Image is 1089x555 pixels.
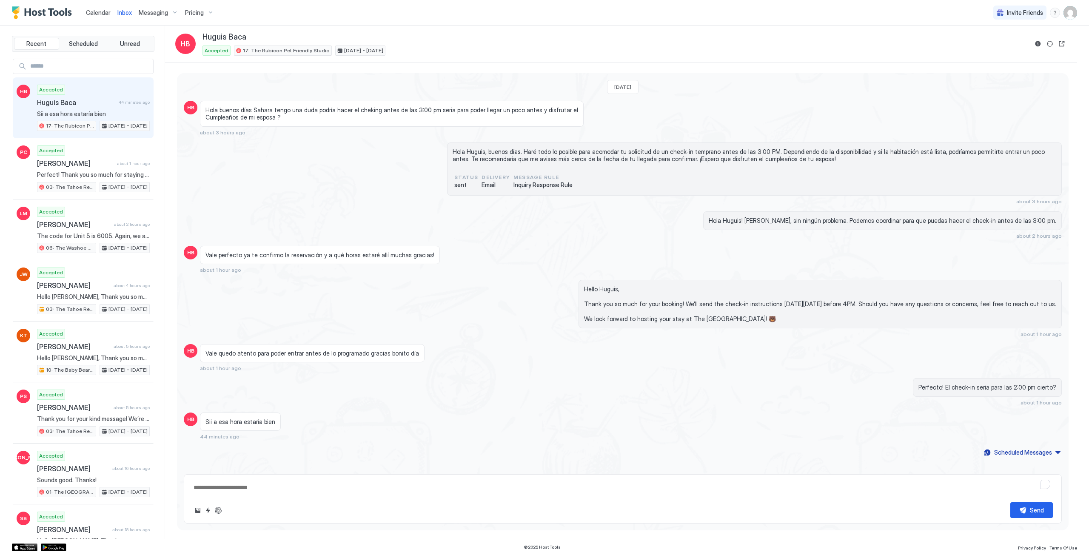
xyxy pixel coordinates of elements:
[1049,543,1077,552] a: Terms Of Use
[614,84,631,90] span: [DATE]
[46,488,94,496] span: 01: The [GEOGRAPHIC_DATA] at The [GEOGRAPHIC_DATA]
[20,270,28,278] span: JW
[12,6,76,19] a: Host Tools Logo
[1018,545,1046,550] span: Privacy Policy
[200,267,241,273] span: about 1 hour ago
[114,283,150,288] span: about 4 hours ago
[108,366,148,374] span: [DATE] - [DATE]
[86,8,111,17] a: Calendar
[46,427,94,435] span: 03: The Tahoe Retro Double Bed Studio
[37,98,115,107] span: Huguis Baca
[107,38,152,50] button: Unread
[37,220,111,229] span: [PERSON_NAME]
[181,39,190,49] span: HB
[39,269,63,276] span: Accepted
[112,466,150,471] span: about 16 hours ago
[39,391,63,398] span: Accepted
[1007,9,1043,17] span: Invite Friends
[39,147,63,154] span: Accepted
[37,464,109,473] span: [PERSON_NAME]
[37,354,150,362] span: Hello [PERSON_NAME], Thank you so much for your booking! We'll send the check-in instructions [DA...
[108,244,148,252] span: [DATE] - [DATE]
[1063,6,1077,20] div: User profile
[37,171,150,179] span: Perfect! Thank you so much for staying with us; it was a pleasure to host you! We hope you had a ...
[112,527,150,532] span: about 18 hours ago
[200,365,241,371] span: about 1 hour ago
[1021,331,1062,337] span: about 1 hour ago
[205,418,275,426] span: Sii a esa hora estaría bien
[37,293,150,301] span: Hello [PERSON_NAME], Thank you so much for your booking! We'll send the check-in instructions [DA...
[1057,39,1067,49] button: Open reservation
[46,183,94,191] span: 03: The Tahoe Retro Double Bed Studio
[108,427,148,435] span: [DATE] - [DATE]
[482,181,510,189] span: Email
[187,416,194,423] span: HB
[39,513,63,521] span: Accepted
[12,36,154,52] div: tab-group
[454,181,478,189] span: sent
[1050,8,1060,18] div: menu
[120,40,140,48] span: Unread
[12,544,37,551] a: App Store
[20,332,27,339] span: KT
[205,350,419,357] span: Vale quedo atento para poder entrar antes de lo programado gracias bonito día
[119,100,150,105] span: 44 minutes ago
[205,106,578,121] span: Hola buenos días Sahara tengo una duda podría hacer el cheking antes de las 3:00 pm seria para po...
[200,129,245,136] span: about 3 hours ago
[202,32,246,42] span: Huguis Baca
[37,232,150,240] span: The code for Unit 5 is 6005. Again, we are very sorry for the inconvenience.
[46,244,94,252] span: 06: The Washoe Sierra Studio
[37,159,114,168] span: [PERSON_NAME]
[37,342,110,351] span: [PERSON_NAME]
[193,480,1053,495] textarea: To enrich screen reader interactions, please activate Accessibility in Grammarly extension settings
[117,9,132,16] span: Inbox
[114,405,150,410] span: about 5 hours ago
[187,347,194,355] span: HB
[344,47,383,54] span: [DATE] - [DATE]
[187,104,194,111] span: HB
[37,110,150,118] span: Sii a esa hora estaría bien
[37,525,109,534] span: [PERSON_NAME]
[1016,233,1062,239] span: about 2 hours ago
[20,210,27,217] span: LM
[46,366,94,374] span: 10: The Baby Bear Pet Friendly Studio
[41,544,66,551] a: Google Play Store
[205,47,228,54] span: Accepted
[108,488,148,496] span: [DATE] - [DATE]
[39,452,63,460] span: Accepted
[513,174,573,181] span: Message Rule
[193,505,203,515] button: Upload image
[709,217,1056,225] span: Hola Huguis! [PERSON_NAME], sin ningún problema. Podemos coordinar para que puedas hacer el check...
[20,515,27,522] span: SB
[46,122,94,130] span: 17: The Rubicon Pet Friendly Studio
[1016,198,1062,205] span: about 3 hours ago
[39,208,63,216] span: Accepted
[213,505,223,515] button: ChatGPT Auto Reply
[200,433,239,440] span: 44 minutes ago
[203,505,213,515] button: Quick reply
[1010,502,1053,518] button: Send
[37,403,110,412] span: [PERSON_NAME]
[86,9,111,16] span: Calendar
[108,183,148,191] span: [DATE] - [DATE]
[524,544,561,550] span: © 2025 Host Tools
[513,181,573,189] span: Inquiry Response Rule
[46,305,94,313] span: 03: The Tahoe Retro Double Bed Studio
[37,476,150,484] span: Sounds good. Thanks!
[14,38,59,50] button: Recent
[27,59,153,74] input: Input Field
[108,305,148,313] span: [DATE] - [DATE]
[454,174,478,181] span: status
[1030,506,1044,515] div: Send
[39,330,63,338] span: Accepted
[1045,39,1055,49] button: Sync reservation
[918,384,1056,391] span: Perfecto! El check-in seria para las 2:00 pm cierto?
[20,88,27,95] span: HB
[37,537,150,545] span: Hello [PERSON_NAME], Thank you so much for your booking! We'll send the check-in instructions [DA...
[20,148,27,156] span: PC
[185,9,204,17] span: Pricing
[69,40,98,48] span: Scheduled
[243,47,330,54] span: 17: The Rubicon Pet Friendly Studio
[994,448,1052,457] div: Scheduled Messages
